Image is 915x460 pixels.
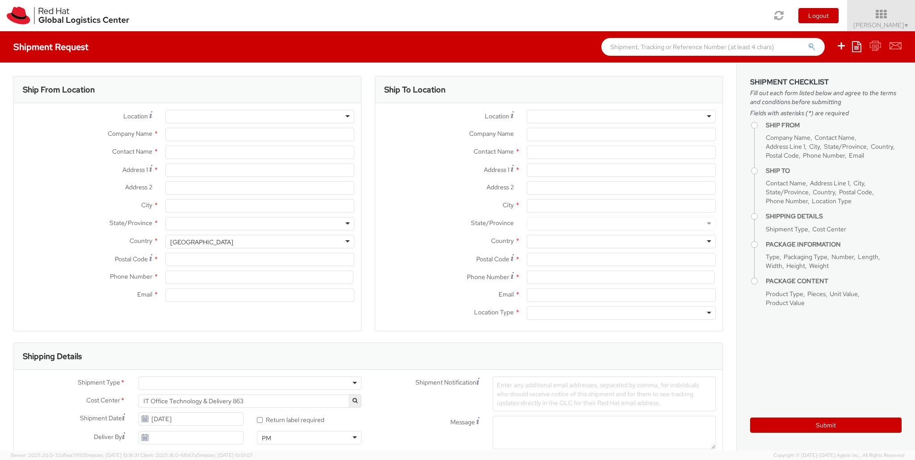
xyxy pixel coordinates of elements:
[803,151,845,159] span: Phone Number
[130,237,152,245] span: Country
[766,179,806,187] span: Contact Name
[491,237,514,245] span: Country
[110,272,152,280] span: Phone Number
[112,147,152,155] span: Contact Name
[766,167,902,174] h4: Ship To
[23,352,82,361] h3: Shipping Details
[125,183,152,191] span: Address 2
[773,452,904,459] span: Copyright © [DATE]-[DATE] Agistix Inc., All Rights Reserved
[474,147,514,155] span: Contact Name
[810,179,849,187] span: Address Line 1
[784,253,827,261] span: Packaging Type
[11,452,139,458] span: Server: 2025.20.0-32d5ea39505
[766,278,902,284] h4: Package Content
[750,109,902,117] span: Fields with asterisks (*) are required
[766,253,780,261] span: Type
[853,179,864,187] span: City
[812,225,846,233] span: Cost Center
[94,432,122,442] span: Deliver By
[839,188,872,196] span: Postal Code
[416,378,476,387] span: Shipment Notification
[262,434,271,443] div: PM
[257,414,326,424] label: Return label required
[798,8,839,23] button: Logout
[485,112,509,120] span: Location
[139,394,361,408] span: IT Office Technology & Delivery 863
[137,290,152,298] span: Email
[858,253,878,261] span: Length
[108,130,152,138] span: Company Name
[766,299,805,307] span: Product Value
[141,201,152,209] span: City
[807,290,826,298] span: Pieces
[450,418,475,426] span: Message
[601,38,825,56] input: Shipment, Tracking or Reference Number (at least 4 chars)
[23,85,95,94] h3: Ship From Location
[497,381,699,407] span: Enter any additional email addresses, separated by comma, for individuals who should receive noti...
[766,134,810,142] span: Company Name
[750,78,902,86] h3: Shipment Checklist
[766,241,902,248] h4: Package Information
[809,262,829,270] span: Weight
[170,238,233,247] div: [GEOGRAPHIC_DATA]
[750,418,902,433] button: Submit
[831,253,854,261] span: Number
[750,88,902,106] span: Fill out each form listed below and agree to the terms and conditions before submitting
[257,417,263,423] input: Return label required
[13,42,88,52] h4: Shipment Request
[766,122,902,129] h4: Ship From
[809,142,820,151] span: City
[384,85,445,94] h3: Ship To Location
[853,21,909,29] span: [PERSON_NAME]
[766,188,809,196] span: State/Province
[109,219,152,227] span: State/Province
[469,130,514,138] span: Company Name
[786,262,805,270] span: Height
[824,142,867,151] span: State/Province
[122,166,148,174] span: Address 1
[766,290,803,298] span: Product Type
[474,308,514,316] span: Location Type
[766,151,799,159] span: Postal Code
[484,166,509,174] span: Address 1
[86,396,120,406] span: Cost Center
[766,225,808,233] span: Shipment Type
[471,219,514,227] span: State/Province
[813,188,835,196] span: Country
[143,397,357,405] span: IT Office Technology & Delivery 863
[7,7,129,25] img: rh-logistics-00dfa346123c4ec078e1.svg
[140,452,253,458] span: Client: 2025.18.0-fd567a5
[766,213,902,220] h4: Shipping Details
[115,255,148,263] span: Postal Code
[88,452,139,458] span: master, [DATE] 10:18:31
[766,197,808,205] span: Phone Number
[766,262,782,270] span: Width
[830,290,858,298] span: Unit Value
[766,142,805,151] span: Address Line 1
[78,378,120,388] span: Shipment Type
[80,414,122,423] span: Shipment Date
[503,201,514,209] span: City
[487,183,514,191] span: Address 2
[200,452,253,458] span: master, [DATE] 10:01:07
[467,273,509,281] span: Phone Number
[871,142,893,151] span: Country
[476,255,509,263] span: Postal Code
[812,197,852,205] span: Location Type
[814,134,855,142] span: Contact Name
[123,112,148,120] span: Location
[849,151,864,159] span: Email
[499,290,514,298] span: Email
[904,22,909,29] span: ▼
